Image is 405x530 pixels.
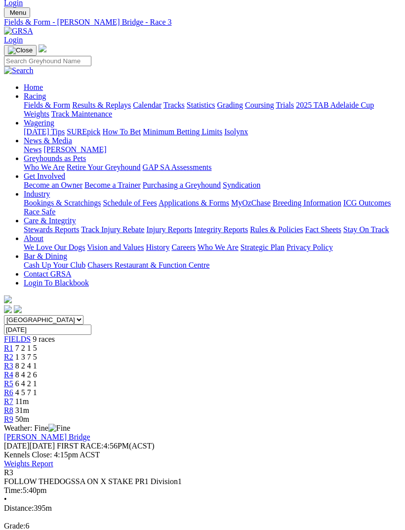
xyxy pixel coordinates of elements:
[241,243,284,251] a: Strategic Plan
[4,344,13,352] a: R1
[217,101,243,109] a: Grading
[143,163,212,171] a: GAP SA Assessments
[24,234,43,243] a: About
[67,127,100,136] a: SUREpick
[24,154,86,163] a: Greyhounds as Pets
[24,225,79,234] a: Stewards Reports
[4,522,26,530] span: Grade:
[103,199,157,207] a: Schedule of Fees
[24,261,401,270] div: Bar & Dining
[24,172,65,180] a: Get Involved
[48,424,70,433] img: Fine
[4,397,13,406] a: R7
[231,199,271,207] a: MyOzChase
[286,243,333,251] a: Privacy Policy
[15,353,37,361] span: 1 3 7 5
[24,199,401,216] div: Industry
[24,252,67,260] a: Bar & Dining
[24,163,401,172] div: Greyhounds as Pets
[143,181,221,189] a: Purchasing a Greyhound
[87,261,209,269] a: Chasers Restaurant & Function Centre
[87,243,144,251] a: Vision and Values
[4,495,7,503] span: •
[8,46,33,54] img: Close
[4,362,13,370] a: R3
[4,433,90,441] a: [PERSON_NAME] Bridge
[4,45,37,56] button: Toggle navigation
[24,199,101,207] a: Bookings & Scratchings
[43,145,106,154] a: [PERSON_NAME]
[4,504,34,512] span: Distance:
[57,442,155,450] span: 4:56PM(ACST)
[4,335,31,343] a: FIELDS
[15,362,37,370] span: 8 2 4 1
[24,190,50,198] a: Industry
[4,353,13,361] span: R2
[4,66,34,75] img: Search
[81,225,144,234] a: Track Injury Rebate
[4,370,13,379] a: R4
[24,261,85,269] a: Cash Up Your Club
[84,181,141,189] a: Become a Trainer
[146,225,192,234] a: Injury Reports
[10,9,26,16] span: Menu
[224,127,248,136] a: Isolynx
[4,486,23,494] span: Time:
[24,145,401,154] div: News & Media
[4,450,401,459] div: Kennels Close: 4:15pm ACST
[24,92,46,100] a: Racing
[24,145,41,154] a: News
[24,243,401,252] div: About
[159,199,229,207] a: Applications & Forms
[4,406,13,414] a: R8
[4,56,91,66] input: Search
[24,110,49,118] a: Weights
[24,127,65,136] a: [DATE] Tips
[24,101,70,109] a: Fields & Form
[4,27,33,36] img: GRSA
[4,504,401,513] div: 395m
[4,468,13,477] span: R3
[223,181,260,189] a: Syndication
[24,83,43,91] a: Home
[4,388,13,397] span: R6
[4,415,13,423] span: R9
[24,225,401,234] div: Care & Integrity
[4,18,401,27] div: Fields & Form - [PERSON_NAME] Bridge - Race 3
[171,243,196,251] a: Careers
[4,295,12,303] img: logo-grsa-white.png
[133,101,162,109] a: Calendar
[273,199,341,207] a: Breeding Information
[24,136,72,145] a: News & Media
[4,325,91,335] input: Select date
[15,388,37,397] span: 4 5 7 1
[15,406,29,414] span: 31m
[198,243,239,251] a: Who We Are
[343,199,391,207] a: ICG Outcomes
[15,397,29,406] span: 11m
[24,101,401,119] div: Racing
[24,163,65,171] a: Who We Are
[343,225,389,234] a: Stay On Track
[15,370,37,379] span: 8 4 2 6
[24,279,89,287] a: Login To Blackbook
[4,379,13,388] a: R5
[24,207,55,216] a: Race Safe
[24,127,401,136] div: Wagering
[250,225,303,234] a: Rules & Policies
[24,181,401,190] div: Get Involved
[296,101,374,109] a: 2025 TAB Adelaide Cup
[67,163,141,171] a: Retire Your Greyhound
[24,216,76,225] a: Care & Integrity
[24,119,54,127] a: Wagering
[72,101,131,109] a: Results & Replays
[15,379,37,388] span: 6 4 2 1
[194,225,248,234] a: Integrity Reports
[15,415,29,423] span: 50m
[4,459,53,468] a: Weights Report
[103,127,141,136] a: How To Bet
